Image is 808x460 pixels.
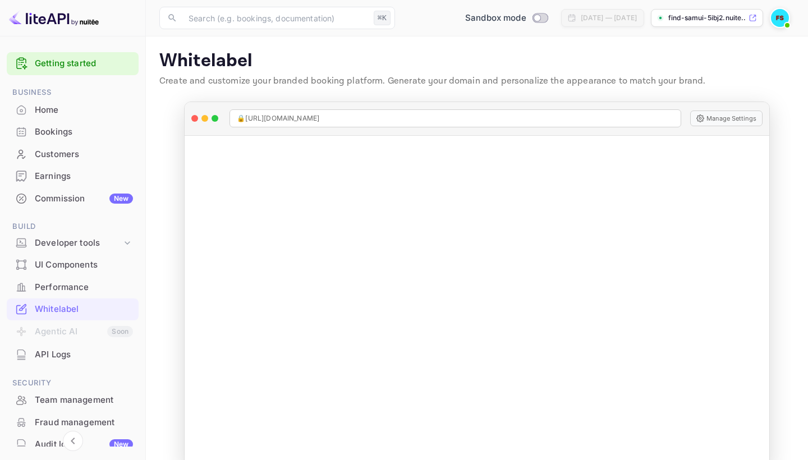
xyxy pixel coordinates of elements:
div: ⌘K [374,11,391,25]
div: Commission [35,192,133,205]
div: API Logs [35,348,133,361]
a: API Logs [7,344,139,365]
div: Bookings [35,126,133,139]
div: Audit logsNew [7,434,139,456]
button: Collapse navigation [63,431,83,451]
a: Home [7,99,139,120]
p: Whitelabel [159,50,795,72]
img: Find Samui [771,9,789,27]
a: Earnings [7,165,139,186]
img: LiteAPI logo [9,9,99,27]
div: Team management [7,389,139,411]
div: Switch to Production mode [461,12,552,25]
div: [DATE] — [DATE] [581,13,637,23]
a: Performance [7,277,139,297]
div: UI Components [7,254,139,276]
a: Fraud management [7,412,139,433]
div: Developer tools [35,237,122,250]
button: Manage Settings [690,111,763,126]
div: Whitelabel [35,303,133,316]
div: Customers [35,148,133,161]
div: Earnings [35,170,133,183]
div: New [109,439,133,449]
div: API Logs [7,344,139,366]
p: find-samui-5ibj2.nuite... [668,13,746,23]
a: Audit logsNew [7,434,139,454]
a: UI Components [7,254,139,275]
div: New [109,194,133,204]
div: Team management [35,394,133,407]
div: Whitelabel [7,298,139,320]
a: Whitelabel [7,298,139,319]
div: Earnings [7,165,139,187]
span: Business [7,86,139,99]
div: Getting started [7,52,139,75]
div: Performance [35,281,133,294]
div: Bookings [7,121,139,143]
a: Bookings [7,121,139,142]
div: Audit logs [35,438,133,451]
span: Build [7,220,139,233]
div: Fraud management [7,412,139,434]
span: 🔒 [URL][DOMAIN_NAME] [237,113,319,123]
a: CommissionNew [7,188,139,209]
div: Customers [7,144,139,165]
a: Getting started [35,57,133,70]
div: Home [7,99,139,121]
a: Team management [7,389,139,410]
a: Customers [7,144,139,164]
span: Security [7,377,139,389]
p: Create and customize your branded booking platform. Generate your domain and personalize the appe... [159,75,795,88]
div: CommissionNew [7,188,139,210]
div: Fraud management [35,416,133,429]
div: Performance [7,277,139,298]
input: Search (e.g. bookings, documentation) [182,7,369,29]
span: Sandbox mode [465,12,526,25]
div: Home [35,104,133,117]
div: UI Components [35,259,133,272]
div: Developer tools [7,233,139,253]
